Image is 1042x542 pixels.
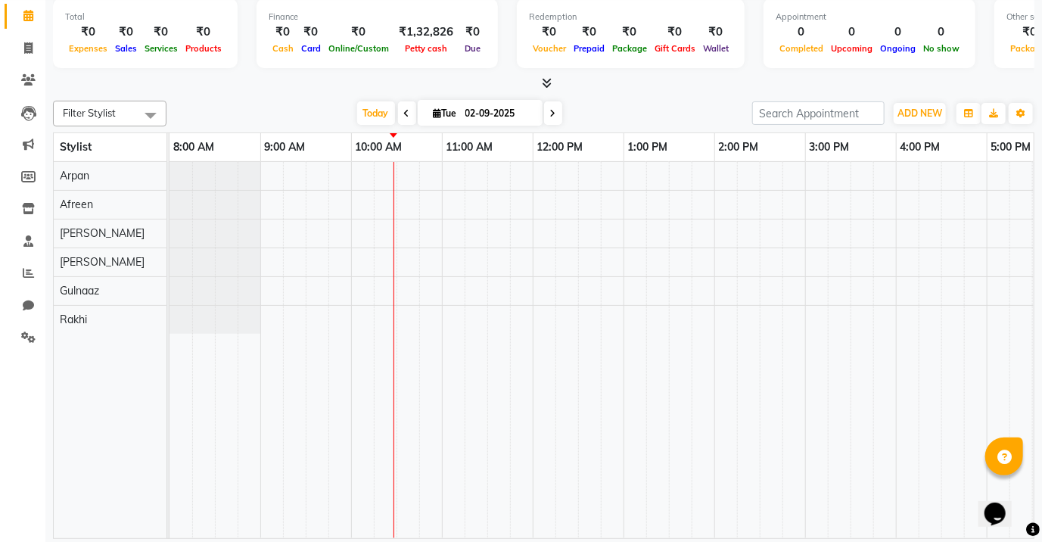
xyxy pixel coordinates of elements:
span: Services [141,43,182,54]
div: Redemption [529,11,733,23]
div: ₹0 [608,23,651,41]
button: ADD NEW [894,103,946,124]
span: Expenses [65,43,111,54]
div: ₹0 [182,23,226,41]
span: Due [461,43,484,54]
a: 9:00 AM [261,136,309,158]
span: Package [608,43,651,54]
a: 8:00 AM [170,136,218,158]
div: ₹0 [111,23,141,41]
div: Finance [269,11,486,23]
span: Gift Cards [651,43,699,54]
a: 10:00 AM [352,136,406,158]
a: 12:00 PM [533,136,587,158]
span: Afreen [60,198,93,211]
div: ₹0 [570,23,608,41]
div: 0 [776,23,827,41]
a: 3:00 PM [806,136,854,158]
a: 11:00 AM [443,136,497,158]
div: 0 [827,23,876,41]
span: Card [297,43,325,54]
span: Voucher [529,43,570,54]
a: 5:00 PM [988,136,1035,158]
span: Rakhi [60,313,87,326]
span: Tue [430,107,461,119]
div: ₹0 [141,23,182,41]
div: ₹0 [269,23,297,41]
span: Today [357,101,395,125]
span: Online/Custom [325,43,393,54]
span: Upcoming [827,43,876,54]
div: Appointment [776,11,963,23]
span: Cash [269,43,297,54]
span: Ongoing [876,43,919,54]
div: ₹0 [297,23,325,41]
span: Filter Stylist [63,107,116,119]
div: Total [65,11,226,23]
div: ₹0 [699,23,733,41]
span: Wallet [699,43,733,54]
span: Gulnaaz [60,284,99,297]
div: ₹0 [651,23,699,41]
span: Products [182,43,226,54]
div: ₹1,32,826 [393,23,459,41]
span: Sales [111,43,141,54]
span: [PERSON_NAME] [60,255,145,269]
div: 0 [919,23,963,41]
div: ₹0 [65,23,111,41]
a: 4:00 PM [897,136,944,158]
span: Completed [776,43,827,54]
span: ADD NEW [897,107,942,119]
input: 2025-09-02 [461,102,537,125]
span: Prepaid [570,43,608,54]
div: 0 [876,23,919,41]
span: No show [919,43,963,54]
span: [PERSON_NAME] [60,226,145,240]
div: ₹0 [459,23,486,41]
input: Search Appointment [752,101,885,125]
a: 2:00 PM [715,136,763,158]
span: Stylist [60,140,92,154]
div: ₹0 [325,23,393,41]
a: 1:00 PM [624,136,672,158]
span: Petty cash [401,43,451,54]
iframe: chat widget [978,481,1027,527]
span: Arpan [60,169,89,182]
div: ₹0 [529,23,570,41]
